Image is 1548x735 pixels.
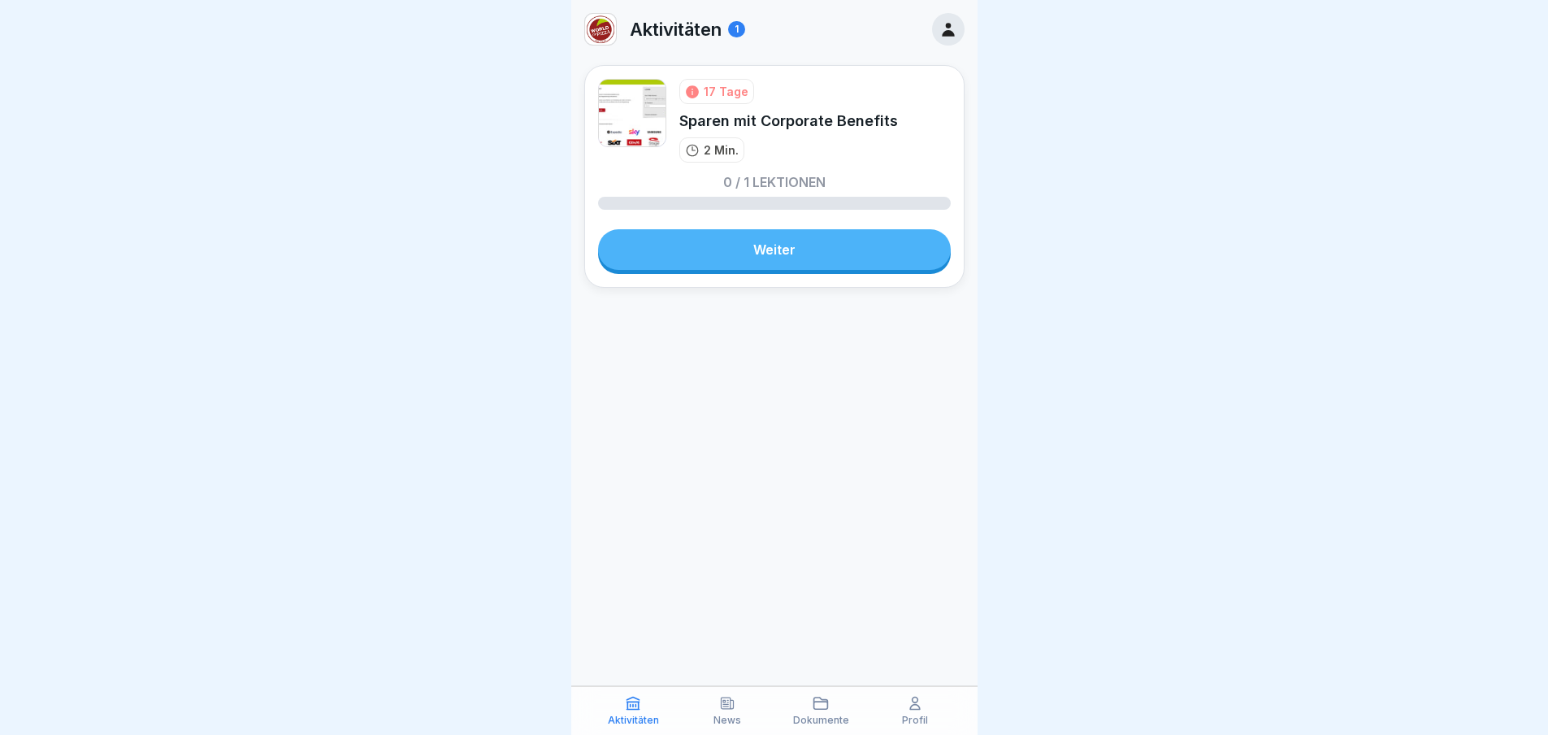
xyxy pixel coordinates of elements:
p: 2 Min. [704,141,739,159]
p: Aktivitäten [630,19,722,40]
a: Weiter [598,229,951,270]
img: x3m0kug65gnsdidt1knvffp1.png [598,79,666,147]
p: Dokumente [793,715,849,726]
div: 1 [728,21,745,37]
p: Profil [902,715,928,726]
img: wpjn4gtn6o310phqx1r289if.png [585,14,616,45]
div: 17 Tage [704,83,748,100]
p: 0 / 1 Lektionen [723,176,826,189]
p: News [713,715,741,726]
div: Sparen mit Corporate Benefits [679,111,898,131]
p: Aktivitäten [608,715,659,726]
